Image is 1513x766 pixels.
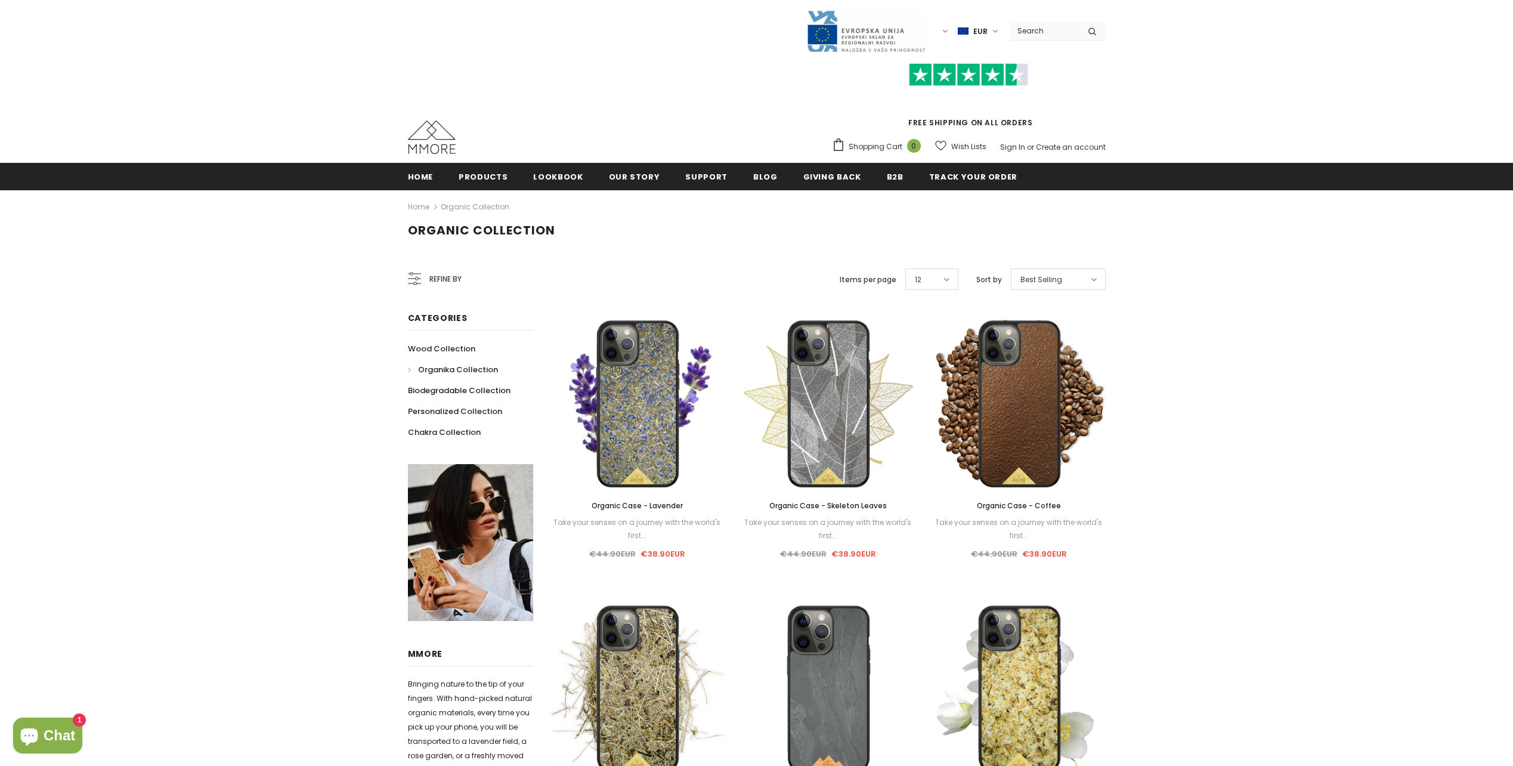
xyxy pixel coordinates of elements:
span: Categories [408,312,468,324]
span: Organic Case - Skeleton Leaves [769,501,887,511]
a: Create an account [1036,142,1106,152]
div: Take your senses on a journey with the world's first... [742,516,915,542]
a: Sign In [1000,142,1025,152]
span: MMORE [408,648,443,660]
span: Wish Lists [951,141,986,153]
img: Javni Razpis [806,10,926,53]
a: Personalized Collection [408,401,502,422]
span: Refine by [429,273,462,286]
span: Personalized Collection [408,406,502,417]
a: Organic Case - Lavender [551,499,724,512]
a: Organic Collection [441,202,509,212]
span: Wood Collection [408,343,475,354]
inbox-online-store-chat: Shopify online store chat [10,718,86,756]
div: Take your senses on a journey with the world's first... [933,516,1106,542]
a: B2B [887,163,904,190]
span: 0 [907,139,921,153]
span: support [685,171,728,183]
a: Our Story [609,163,660,190]
a: Chakra Collection [408,422,481,443]
span: B2B [887,171,904,183]
img: Trust Pilot Stars [909,63,1028,87]
span: Giving back [803,171,861,183]
span: €44.90EUR [589,548,636,560]
span: 12 [915,274,921,286]
a: Home [408,163,434,190]
a: Organika Collection [408,359,498,380]
div: Take your senses on a journey with the world's first... [551,516,724,542]
span: Track your order [929,171,1017,183]
span: Organic Collection [408,222,555,239]
a: Products [459,163,508,190]
input: Search Site [1010,22,1079,39]
a: Shopping Cart 0 [832,138,927,156]
span: Organic Case - Lavender [592,501,683,511]
span: or [1027,142,1034,152]
span: €44.90EUR [780,548,827,560]
span: €44.90EUR [971,548,1017,560]
a: Blog [753,163,778,190]
span: FREE SHIPPING ON ALL ORDERS [832,69,1106,128]
label: Sort by [976,274,1002,286]
a: support [685,163,728,190]
a: Wood Collection [408,338,475,359]
span: Blog [753,171,778,183]
label: Items per page [840,274,896,286]
a: Giving back [803,163,861,190]
span: Shopping Cart [849,141,902,153]
a: Biodegradable Collection [408,380,510,401]
a: Lookbook [533,163,583,190]
span: Best Selling [1020,274,1062,286]
span: €38.90EUR [831,548,876,560]
span: Home [408,171,434,183]
span: €38.90EUR [641,548,685,560]
span: Our Story [609,171,660,183]
a: Wish Lists [935,136,986,157]
a: Track your order [929,163,1017,190]
span: Lookbook [533,171,583,183]
a: Home [408,200,429,214]
a: Organic Case - Skeleton Leaves [742,499,915,512]
span: Organika Collection [418,364,498,375]
span: Organic Case - Coffee [977,501,1061,511]
span: Biodegradable Collection [408,385,510,396]
span: Chakra Collection [408,427,481,438]
a: Organic Case - Coffee [933,499,1106,512]
img: MMORE Cases [408,121,456,154]
span: EUR [973,26,988,38]
iframe: Customer reviews powered by Trustpilot [832,86,1106,117]
span: €38.90EUR [1022,548,1067,560]
span: Products [459,171,508,183]
a: Javni Razpis [806,26,926,36]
